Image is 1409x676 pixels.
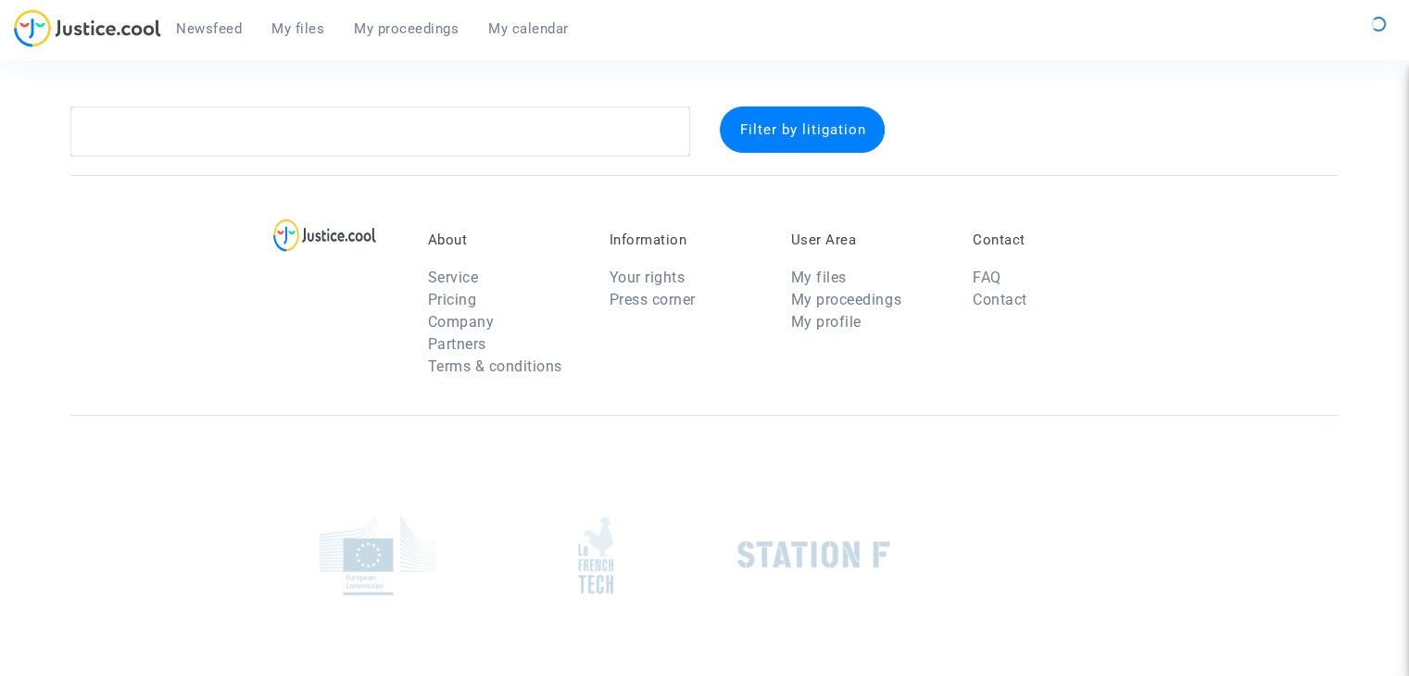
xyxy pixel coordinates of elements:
[791,269,847,286] a: My files
[428,357,562,375] a: Terms & conditions
[428,291,477,308] a: Pricing
[320,515,435,595] img: europe_commision.png
[973,269,1001,286] a: FAQ
[610,291,696,308] a: Press corner
[257,15,339,43] a: My files
[428,232,582,248] p: About
[271,20,324,37] span: My files
[428,269,479,286] a: Service
[273,219,376,252] img: logo-lg.svg
[176,20,242,37] span: Newsfeed
[354,20,459,37] span: My proceedings
[610,269,686,286] a: Your rights
[428,313,495,331] a: Company
[610,232,763,248] p: Information
[737,541,890,569] img: stationf.png
[428,335,486,353] a: Partners
[488,20,569,37] span: My calendar
[473,15,584,43] a: My calendar
[791,291,901,308] a: My proceedings
[578,516,613,595] img: french_tech.png
[14,9,161,47] img: jc-logo.svg
[791,232,945,248] p: User Area
[973,291,1027,308] a: Contact
[339,15,473,43] a: My proceedings
[161,15,257,43] a: Newsfeed
[973,232,1126,248] p: Contact
[739,121,865,138] span: Filter by litigation
[791,313,862,331] a: My profile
